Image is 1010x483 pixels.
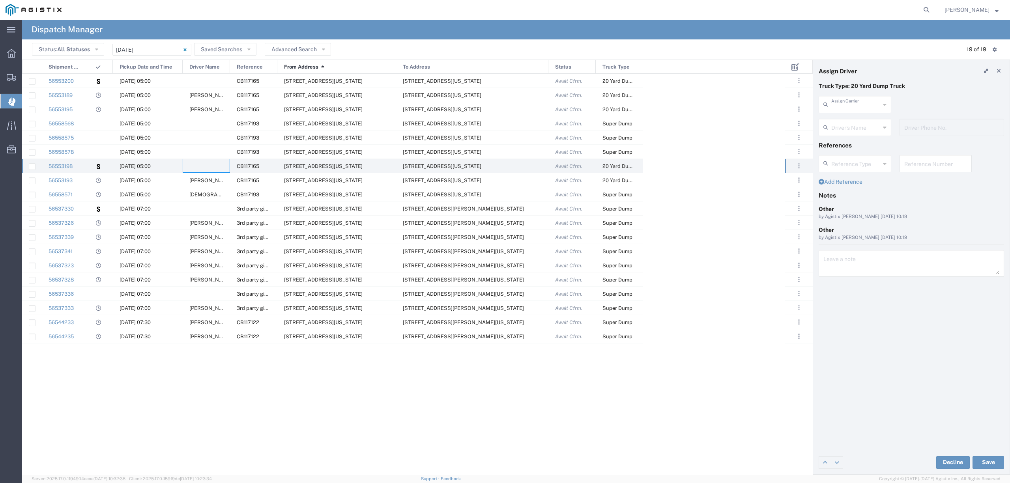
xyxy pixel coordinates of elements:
button: ... [793,90,804,101]
span: Await Cfrm. [555,234,582,240]
h4: Dispatch Manager [32,20,103,39]
span: Await Cfrm. [555,291,582,297]
a: 56558575 [49,135,74,141]
span: . . . [798,275,800,284]
span: Driver Name [189,60,220,74]
span: CB117165 [237,163,259,169]
a: 56537326 [49,220,74,226]
span: . . . [798,147,800,157]
span: 3rd party giveaway [237,291,282,297]
span: 11368 N. Newmark Ave, Clovis, California, United States [403,305,524,311]
button: ... [793,175,804,186]
span: CB117165 [237,92,259,98]
button: ... [793,246,804,257]
a: 56544235 [49,334,74,339]
span: 308 W Alluvial Ave, Clovis, California, 93611, United States [284,305,363,311]
span: Super Dump [602,263,632,269]
span: 08/21/2025, 07:00 [120,220,151,226]
span: 20 Yard Dump Truck [602,92,651,98]
span: 08/21/2025, 07:00 [120,277,151,283]
button: ... [793,274,804,285]
span: 11368 N. Newmark Ave, Clovis, California, United States [403,220,524,226]
button: Save [973,456,1004,469]
span: Lonnie Martinez [189,277,232,283]
a: 56537333 [49,305,74,311]
span: CB117122 [237,334,259,339]
span: 308 W Alluvial Ave, Clovis, California, 93611, United States [284,277,363,283]
span: Client: 2025.17.0-159f9de [129,476,212,481]
span: CB117165 [237,106,259,112]
a: 56537328 [49,277,74,283]
button: ... [793,160,804,172]
span: Jesus Flores [189,192,290,198]
span: Await Cfrm. [555,149,582,155]
span: Await Cfrm. [555,92,582,98]
span: Await Cfrm. [555,177,582,183]
span: . . . [798,246,800,256]
span: . . . [798,303,800,313]
span: 201 Hydril Rd, Avenal, California, 93204, United States [403,149,481,155]
a: 56537341 [49,248,73,254]
span: . . . [798,76,800,86]
span: 11368 N. Newmark Ave, Clovis, California, United States [403,263,524,269]
span: . . . [798,133,800,142]
span: Super Dump [602,206,632,212]
span: Valentin Ruiz [189,106,232,112]
button: ... [793,104,804,115]
span: 2401 Coffee Rd, Bakersfield, California, 93308, United States [284,149,363,155]
span: Randy Streiff [189,334,232,339]
button: ... [793,260,804,271]
span: . . . [798,175,800,185]
span: 08/21/2025, 05:00 [120,192,151,198]
span: 08/21/2025, 07:00 [120,234,151,240]
span: 08/21/2025, 07:30 [120,334,151,339]
button: Advanced Search [265,43,331,56]
span: [DATE] 10:32:38 [94,476,125,481]
span: 08/21/2025, 05:00 [120,163,151,169]
span: . . . [798,289,800,298]
span: Await Cfrm. [555,305,582,311]
h4: References [819,142,1004,149]
span: 780 Diamond Ave, Red Bluff, California, 96080, United States [284,319,363,325]
span: Pickup Date and Time [120,60,172,74]
a: 56553200 [49,78,74,84]
span: 08/21/2025, 07:00 [120,248,151,254]
span: 08/21/2025, 05:00 [120,121,151,127]
a: 56544233 [49,319,74,325]
a: 56537339 [49,234,74,240]
span: 308 W Alluvial Ave, Clovis, California, 93611, United States [284,263,363,269]
span: Super Dump [602,248,632,254]
p: Truck Type: 20 Yard Dump Truck [819,82,1004,90]
span: 201 Hydril Rd, Avenal, California, 93204, United States [403,135,481,141]
span: 3rd party giveaway [237,220,282,226]
span: All Statuses [57,46,90,52]
h4: Assign Driver [819,67,857,75]
span: 2401 Coffee Rd, Bakersfield, California, 93308, United States [284,192,363,198]
span: CB117193 [237,135,259,141]
span: Super Dump [602,291,632,297]
a: Feedback [441,476,461,481]
span: . . . [798,161,800,171]
a: 56553193 [49,177,73,183]
span: Copyright © [DATE]-[DATE] Agistix Inc., All Rights Reserved [879,476,1001,482]
button: ... [793,75,804,86]
button: ... [793,331,804,342]
span: Await Cfrm. [555,263,582,269]
span: Await Cfrm. [555,106,582,112]
span: Await Cfrm. [555,277,582,283]
span: 08/21/2025, 07:00 [120,291,151,297]
span: Super Dump [602,319,632,325]
button: ... [793,317,804,328]
span: 08/21/2025, 05:00 [120,135,151,141]
div: by Agistix [PERSON_NAME] [DATE] 10:19 [819,213,1004,220]
a: Edit previous row [819,457,831,468]
span: CB117193 [237,192,259,198]
span: Danelle Schlinger [189,319,232,325]
span: Await Cfrm. [555,163,582,169]
div: Other [819,226,1004,234]
button: ... [793,217,804,228]
span: 201 Hydril Rd, Avenal, California, 93204, United States [403,121,481,127]
button: Saved Searches [194,43,256,56]
a: 56553195 [49,106,73,112]
span: . . . [798,190,800,199]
